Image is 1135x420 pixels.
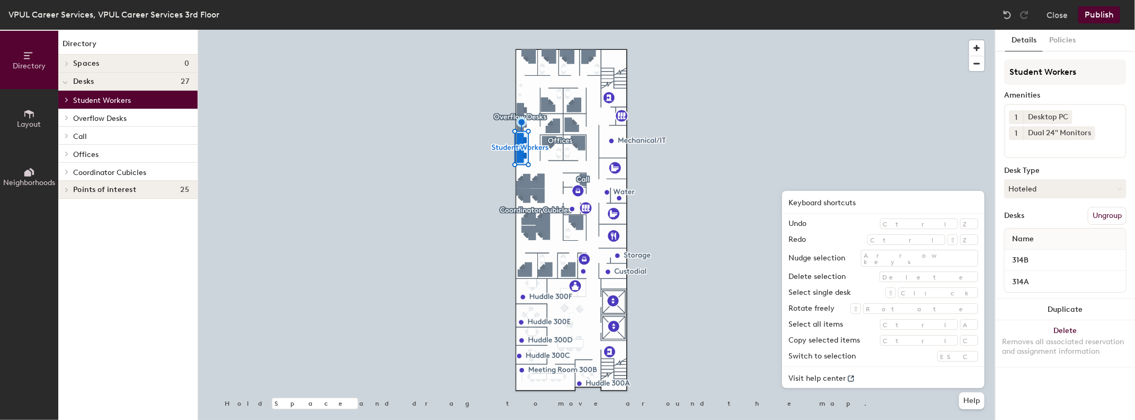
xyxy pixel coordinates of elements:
div: Z [960,218,978,229]
div: Dual 24" Monitors [1023,126,1095,140]
span: 27 [181,77,189,86]
div: Select all items [788,319,843,330]
button: Publish [1078,6,1120,23]
div: ⇧ [885,287,896,298]
div: C [960,335,978,346]
span: Offices [73,150,99,159]
span: 1 [1015,112,1018,123]
input: Unnamed desk [1007,274,1124,289]
div: Ctrl [867,234,945,245]
div: Amenities [1004,91,1127,100]
div: Delete [880,272,978,282]
span: Name [1007,230,1039,249]
span: Points of interest [73,186,136,194]
button: Hoteled [1004,179,1127,198]
h2: Keyboard shortcuts [788,197,856,209]
div: Redo [788,234,806,246]
input: Unnamed desk [1007,253,1124,268]
div: VPUL Career Services, VPUL Career Services 3rd Floor [8,8,219,21]
span: Layout [17,120,41,129]
span: Overflow Desks [73,114,127,123]
div: Arrow keys [861,250,978,267]
button: 1 [1009,126,1023,140]
div: Desk Type [1004,167,1127,175]
button: Policies [1043,30,1082,51]
img: Redo [1019,10,1030,20]
div: ESC [937,351,978,362]
div: A [960,319,978,330]
a: Visit help center [782,367,985,388]
div: Click [898,287,978,298]
button: Duplicate [996,299,1135,320]
div: Z [960,234,978,245]
span: 0 [184,59,189,68]
span: Desks [73,77,94,86]
div: ⇧ [947,234,958,245]
div: ⇧ [850,303,861,314]
div: Rotate freely [788,303,835,314]
div: Select single desk [788,287,851,299]
span: Call [73,132,87,141]
span: Directory [13,62,46,71]
div: Rotate [863,303,978,314]
button: Help [959,392,985,409]
div: Ctrl [880,319,958,330]
div: Delete selection [788,271,846,283]
div: Nudge selection [788,252,845,264]
div: Desktop PC [1023,110,1072,124]
div: Switch to selection [788,351,856,362]
div: Copy selected items [788,335,860,346]
div: Ctrl [880,218,958,229]
h1: Directory [58,38,198,55]
button: Details [1005,30,1043,51]
span: 25 [180,186,189,194]
span: Spaces [73,59,100,68]
span: Student Workers [73,96,131,105]
button: Close [1047,6,1068,23]
div: Undo [788,218,806,230]
span: Coordinator Cubicles [73,168,146,177]
button: DeleteRemoves all associated reservation and assignment information [996,320,1135,367]
div: Desks [1004,212,1024,220]
div: Ctrl [880,335,958,346]
img: Undo [1002,10,1013,20]
button: 1 [1009,110,1023,124]
span: 1 [1015,128,1018,139]
div: Removes all associated reservation and assignment information [1002,337,1129,356]
button: Ungroup [1088,207,1127,225]
span: Neighborhoods [3,178,55,187]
